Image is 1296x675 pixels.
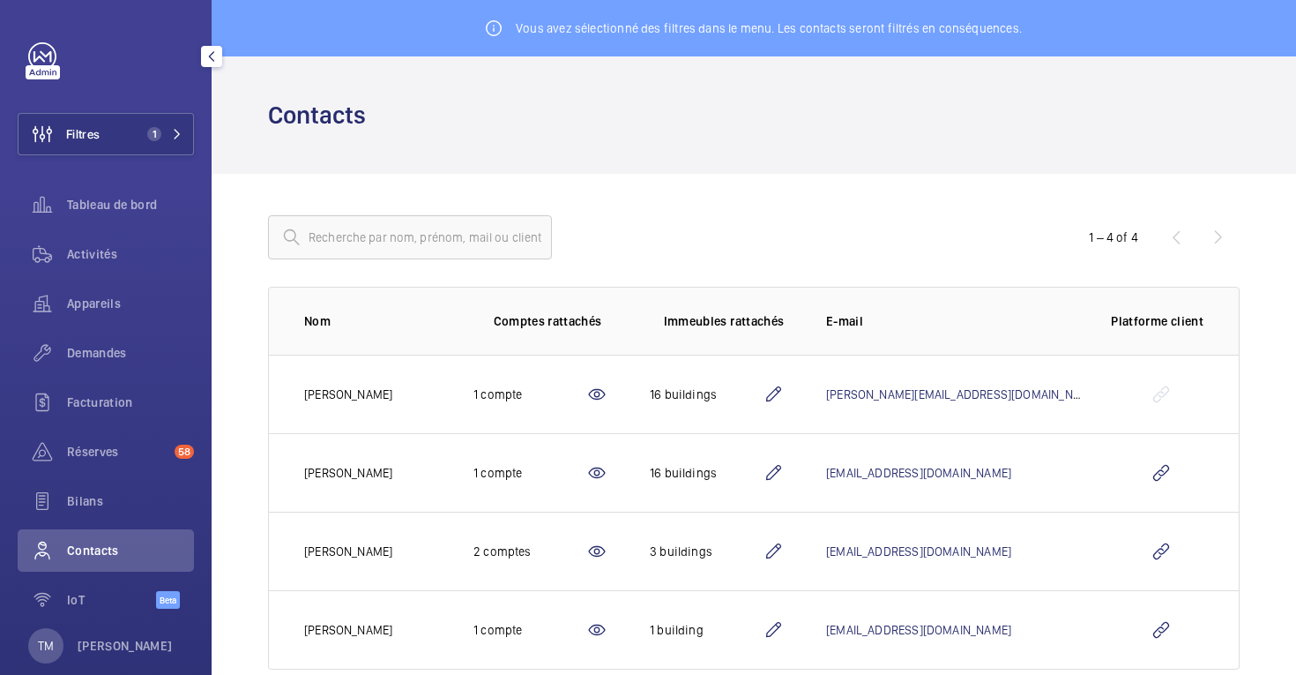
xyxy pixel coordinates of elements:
span: 58 [175,445,194,459]
div: 1 compte [473,464,586,482]
p: [PERSON_NAME] [304,386,392,403]
div: 16 buildings [650,386,763,403]
div: 16 buildings [650,464,763,482]
p: E-mail [826,312,1083,330]
span: Demandes [67,344,194,362]
div: 2 comptes [473,543,586,560]
a: [PERSON_NAME][EMAIL_ADDRESS][DOMAIN_NAME] [826,387,1099,401]
span: IoT [67,591,156,609]
p: [PERSON_NAME] [304,464,392,482]
span: Filtres [66,125,100,143]
p: [PERSON_NAME] [304,621,392,639]
button: Filtres1 [18,113,194,155]
p: [PERSON_NAME] [304,543,392,560]
p: Comptes rattachés [494,312,602,330]
a: [EMAIL_ADDRESS][DOMAIN_NAME] [826,623,1011,637]
span: Appareils [67,295,194,312]
div: 3 buildings [650,543,763,560]
p: Immeubles rattachés [664,312,785,330]
span: Tableau de bord [67,196,194,214]
a: [EMAIL_ADDRESS][DOMAIN_NAME] [826,544,1011,559]
a: [EMAIL_ADDRESS][DOMAIN_NAME] [826,466,1011,480]
p: Nom [304,312,445,330]
div: 1 compte [473,621,586,639]
span: Bilans [67,492,194,510]
div: 1 – 4 of 4 [1089,229,1138,246]
span: Activités [67,245,194,263]
span: 1 [147,127,161,141]
p: [PERSON_NAME] [78,637,173,655]
span: Facturation [67,394,194,411]
span: Contacts [67,542,194,559]
input: Recherche par nom, prénom, mail ou client [268,215,552,259]
span: Réserves [67,443,168,461]
div: 1 compte [473,386,586,403]
p: TM [38,637,54,655]
h1: Contacts [268,99,376,131]
p: Platforme client [1111,312,1203,330]
div: 1 building [650,621,763,639]
span: Beta [156,591,180,609]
